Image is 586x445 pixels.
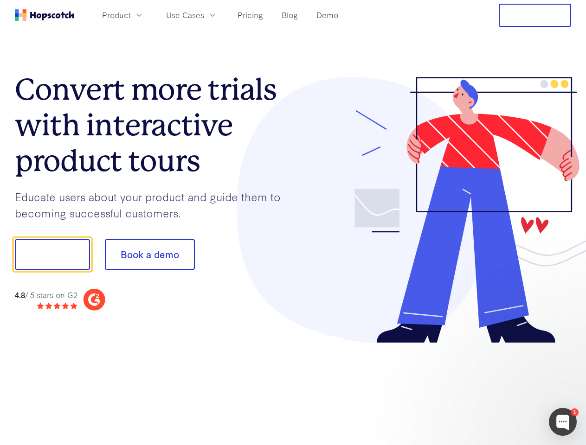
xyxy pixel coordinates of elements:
a: Blog [278,7,302,23]
button: Product [97,7,149,23]
span: Use Cases [166,9,204,21]
button: Free Trial [499,4,571,27]
div: 1 [571,408,579,416]
a: Demo [313,7,342,23]
p: Educate users about your product and guide them to becoming successful customers. [15,189,293,221]
a: Pricing [234,7,267,23]
button: Show me! [15,239,90,270]
button: Use Cases [161,7,223,23]
a: Home [15,9,74,21]
div: / 5 stars on G2 [15,289,77,301]
h1: Convert more trials with interactive product tours [15,72,293,178]
span: Product [102,9,131,21]
button: Book a demo [105,239,195,270]
strong: 4.8 [15,289,25,300]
